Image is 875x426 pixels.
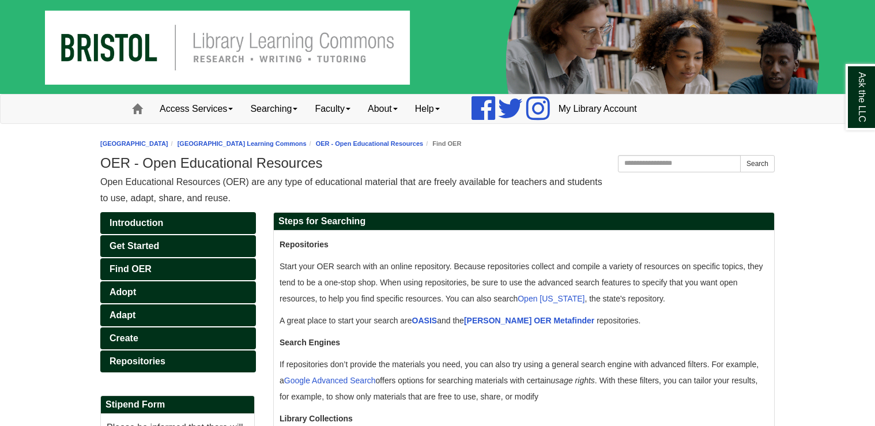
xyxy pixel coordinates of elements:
a: Google Advanced Search [284,376,376,385]
span: Introduction [110,218,163,228]
span: Repositories [110,356,165,366]
h2: Steps for Searching [274,213,774,231]
span: Find OER [110,264,152,274]
a: Repositories [100,350,256,372]
a: Searching [242,95,306,123]
em: usage rights [551,376,595,385]
a: My Library Account [550,95,646,123]
span: If repositories don’t provide the materials you need, you can also try using a general search eng... [280,360,759,401]
a: Create [100,327,256,349]
a: [PERSON_NAME] OER Metafinder [464,316,594,325]
button: Search [740,155,775,172]
nav: breadcrumb [100,138,775,149]
span: Start your OER search with an online repository. Because repositories collect and compile a varie... [280,262,763,303]
a: [GEOGRAPHIC_DATA] Learning Commons [178,140,307,147]
a: Find OER [100,258,256,280]
a: About [359,95,406,123]
a: Adopt [100,281,256,303]
span: Create [110,333,138,343]
a: Access Services [151,95,242,123]
a: Open [US_STATE] [518,294,584,303]
h2: Stipend Form [101,396,254,414]
span: A great place to start your search are and the repositories. [280,316,640,325]
a: Introduction [100,212,256,234]
li: Find OER [423,138,461,149]
span: Get Started [110,241,159,251]
span: Open Educational Resources (OER) are any type of educational material that are freely available f... [100,177,602,203]
a: Get Started [100,235,256,257]
span: Adopt [110,287,136,297]
a: Help [406,95,448,123]
a: OER - Open Educational Resources [316,140,423,147]
a: [GEOGRAPHIC_DATA] [100,140,168,147]
h1: OER - Open Educational Resources [100,155,775,171]
strong: Repositories [280,240,329,249]
span: Adapt [110,310,135,320]
strong: Library Collections [280,414,353,423]
strong: Search Engines [280,338,340,347]
a: Adapt [100,304,256,326]
a: Faculty [306,95,359,123]
a: OASIS [412,316,437,325]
